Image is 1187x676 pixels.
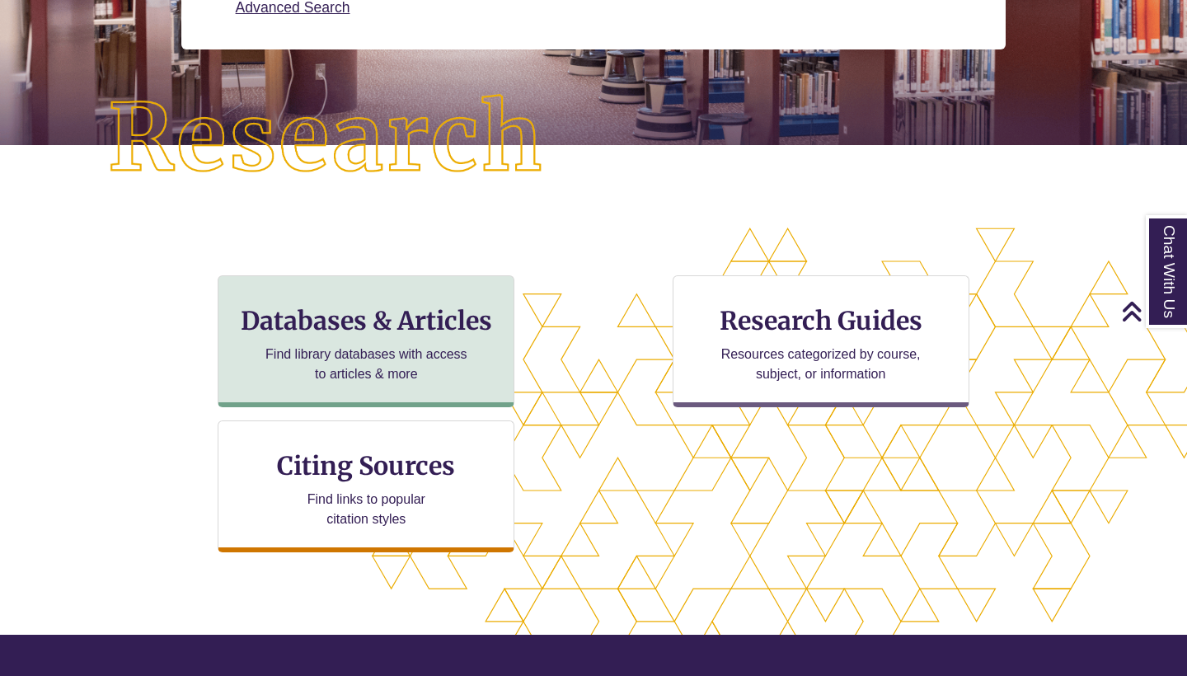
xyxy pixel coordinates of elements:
a: Research Guides Resources categorized by course, subject, or information [673,275,969,407]
a: Back to Top [1121,300,1183,322]
a: Databases & Articles Find library databases with access to articles & more [218,275,514,407]
img: Research [59,46,593,232]
h3: Research Guides [687,305,955,336]
h3: Databases & Articles [232,305,500,336]
p: Resources categorized by course, subject, or information [713,345,928,384]
p: Find links to popular citation styles [286,490,447,529]
p: Find library databases with access to articles & more [259,345,474,384]
h3: Citing Sources [266,450,467,481]
a: Citing Sources Find links to popular citation styles [218,420,514,552]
